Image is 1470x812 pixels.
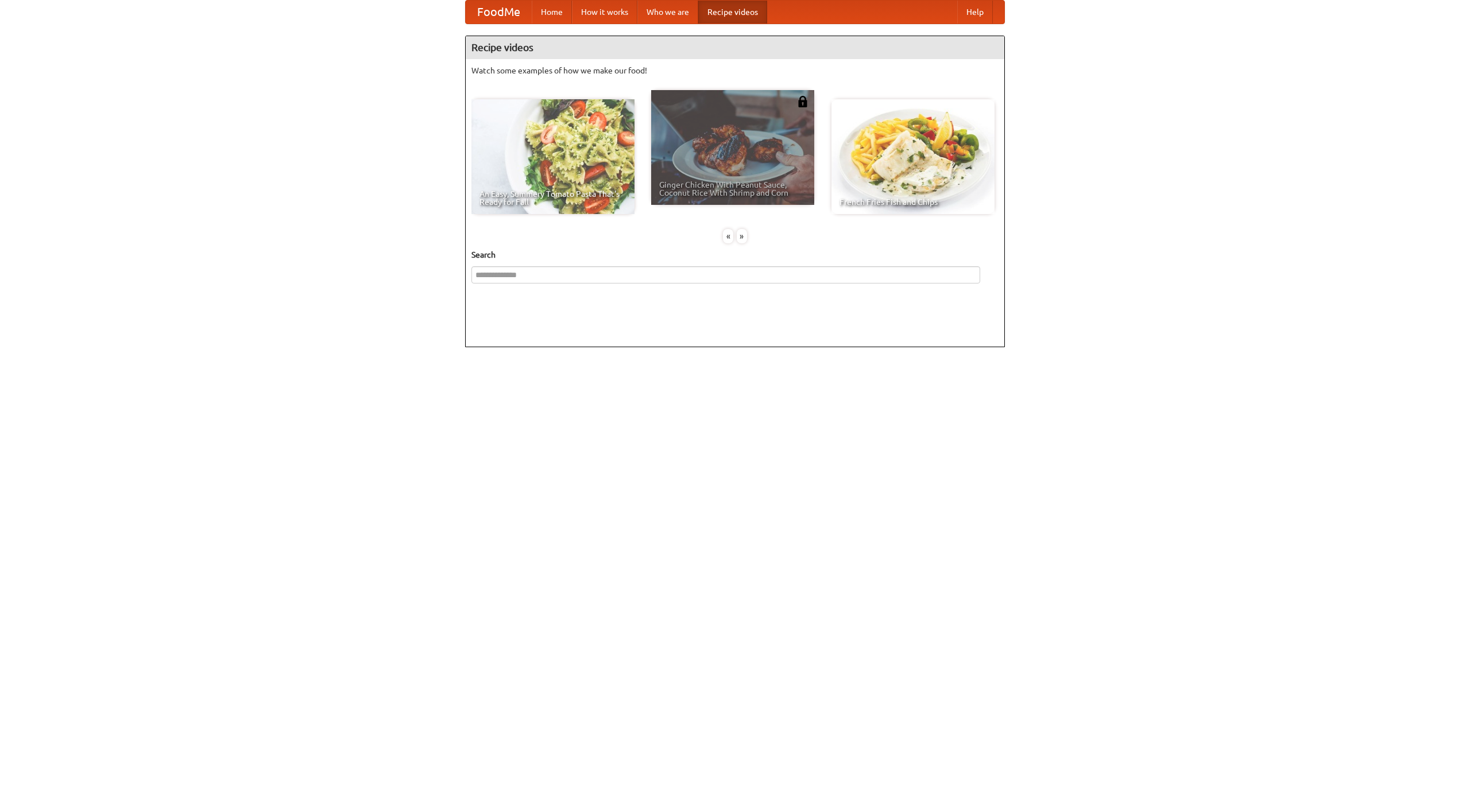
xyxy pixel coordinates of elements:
[957,1,993,24] a: Help
[737,229,747,243] div: »
[471,249,999,261] h5: Search
[698,1,767,24] a: Recipe videos
[797,96,808,107] img: 483408.png
[532,1,572,24] a: Home
[831,99,995,214] a: French Fries Fish and Chips
[840,198,987,206] span: French Fries Fish and Chips
[471,65,999,76] p: Watch some examples of how we make our food!
[479,190,626,206] span: An Easy, Summery Tomato Pasta That's Ready for Fall
[572,1,637,24] a: How it works
[471,99,635,214] a: An Easy, Summery Tomato Pasta That's Ready for Fall
[637,1,698,24] a: Who we are
[466,36,1004,59] h4: Recipe videos
[723,229,733,243] div: «
[466,1,532,24] a: FoodMe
